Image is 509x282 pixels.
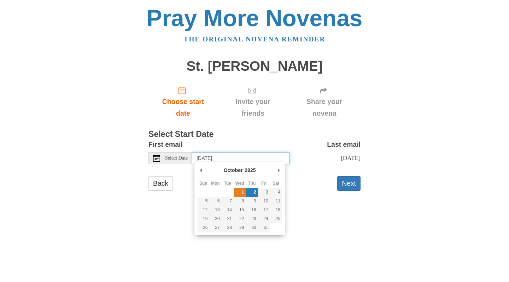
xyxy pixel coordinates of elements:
[288,81,361,123] div: Click "Next" to confirm your start date first.
[218,81,288,123] div: Click "Next" to confirm your start date first.
[197,223,209,232] button: 26
[234,214,246,223] button: 22
[165,156,188,161] span: Select Date
[246,223,258,232] button: 30
[209,223,221,232] button: 27
[244,165,257,175] div: 2025
[192,152,290,164] input: Use the arrow keys to pick a date
[156,96,211,119] span: Choose start date
[225,96,281,119] span: Invite your friends
[258,188,270,197] button: 3
[234,188,246,197] button: 1
[275,165,282,175] button: Next Month
[148,139,183,150] label: First email
[258,206,270,214] button: 17
[222,197,234,206] button: 7
[209,197,221,206] button: 6
[246,214,258,223] button: 23
[199,181,207,186] abbr: Sunday
[197,206,209,214] button: 12
[270,206,282,214] button: 18
[258,214,270,223] button: 24
[246,197,258,206] button: 9
[222,223,234,232] button: 28
[258,223,270,232] button: 31
[246,188,258,197] button: 2
[337,176,361,191] button: Next
[234,223,246,232] button: 29
[148,59,361,74] h1: St. [PERSON_NAME]
[234,206,246,214] button: 15
[184,35,326,43] a: The original novena reminder
[197,214,209,223] button: 19
[211,181,220,186] abbr: Monday
[234,197,246,206] button: 8
[341,154,361,161] span: [DATE]
[235,181,244,186] abbr: Wednesday
[273,181,280,186] abbr: Saturday
[147,5,363,31] a: Pray More Novenas
[148,176,173,191] a: Back
[261,181,267,186] abbr: Friday
[270,197,282,206] button: 11
[148,130,361,139] h3: Select Start Date
[222,214,234,223] button: 21
[327,139,361,150] label: Last email
[209,206,221,214] button: 13
[223,165,244,175] div: October
[246,206,258,214] button: 16
[197,165,204,175] button: Previous Month
[270,214,282,223] button: 25
[148,81,218,123] a: Choose start date
[295,96,353,119] span: Share your novena
[258,197,270,206] button: 10
[248,181,256,186] abbr: Thursday
[270,188,282,197] button: 4
[224,181,231,186] abbr: Tuesday
[209,214,221,223] button: 20
[222,206,234,214] button: 14
[197,197,209,206] button: 5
